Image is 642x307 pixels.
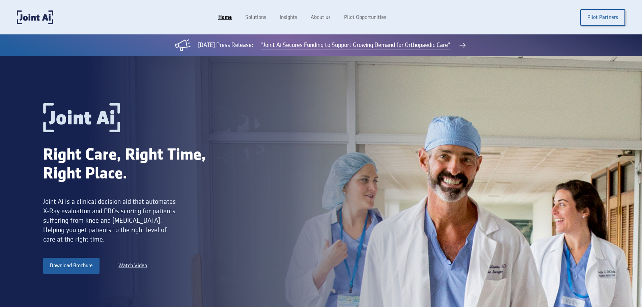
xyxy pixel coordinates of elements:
[17,10,53,24] a: home
[239,11,273,24] a: Solutions
[198,41,253,50] div: [DATE] Press Release:
[261,41,450,50] a: "Joint Ai Secures Funding to Support Growing Demand for Orthopaedic Care"
[43,146,235,184] div: Right Care, Right Time, Right Place.
[118,262,147,270] a: Watch Video
[273,11,304,24] a: Insights
[43,258,100,274] a: Download Brochure
[580,9,625,26] a: Pilot Partners
[212,11,239,24] a: Home
[43,197,178,244] div: Joint Ai is a clinical decision aid that automates X-Ray evaluation and PROs scoring for patients...
[304,11,337,24] a: About us
[337,11,393,24] a: Pilot Opportunities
